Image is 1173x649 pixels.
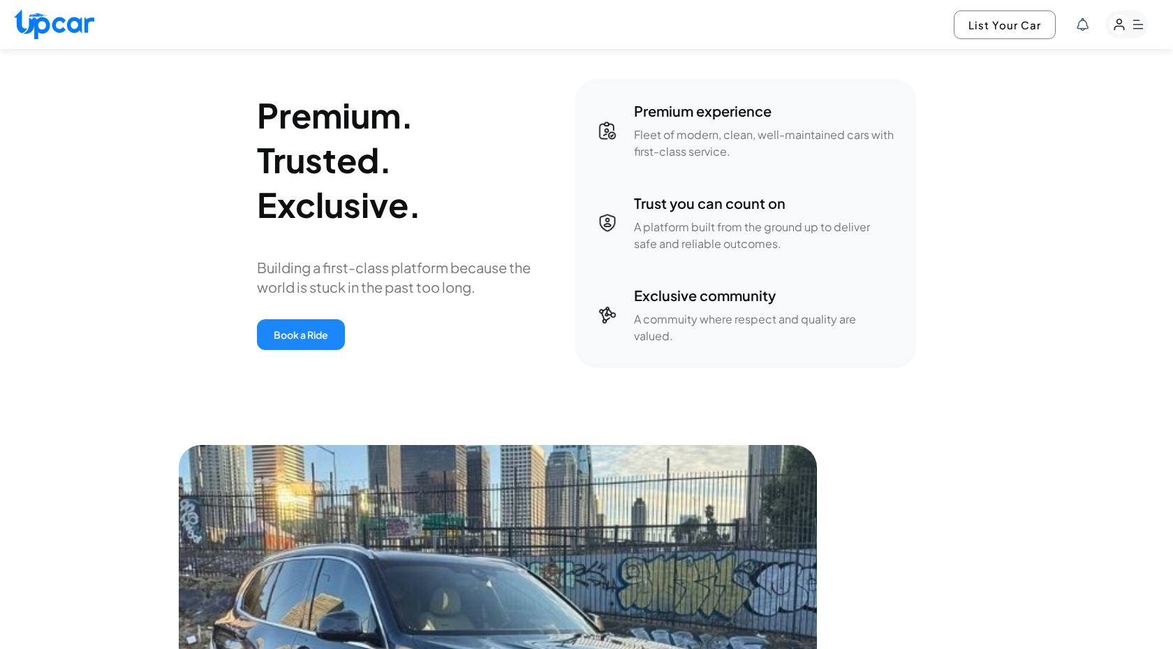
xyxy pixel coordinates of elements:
[598,213,617,233] img: Trust you can count on Icon
[634,126,894,160] p: Fleet of modern, clean, well-maintained cars with first-class service.
[257,319,345,350] button: Book a Ride
[634,286,894,311] h4: Exclusive community
[598,305,617,325] img: Exclusive community Icon
[257,96,421,135] span: Premium.
[634,219,894,252] p: A platform built from the ground up to deliver safe and reliable outcomes.
[257,185,421,224] span: Exclusive.
[634,194,894,219] h4: Trust you can count on
[14,9,94,39] img: Upcar Logo
[954,10,1056,39] button: List Your Car
[257,258,553,297] p: Building a first-class platform because the world is stuck in the past too long.
[257,140,421,180] span: Trusted.
[634,311,894,344] p: A commuity where respect and quality are valued.
[598,121,617,140] img: Premium experience Icon
[634,101,894,126] h4: Premium experience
